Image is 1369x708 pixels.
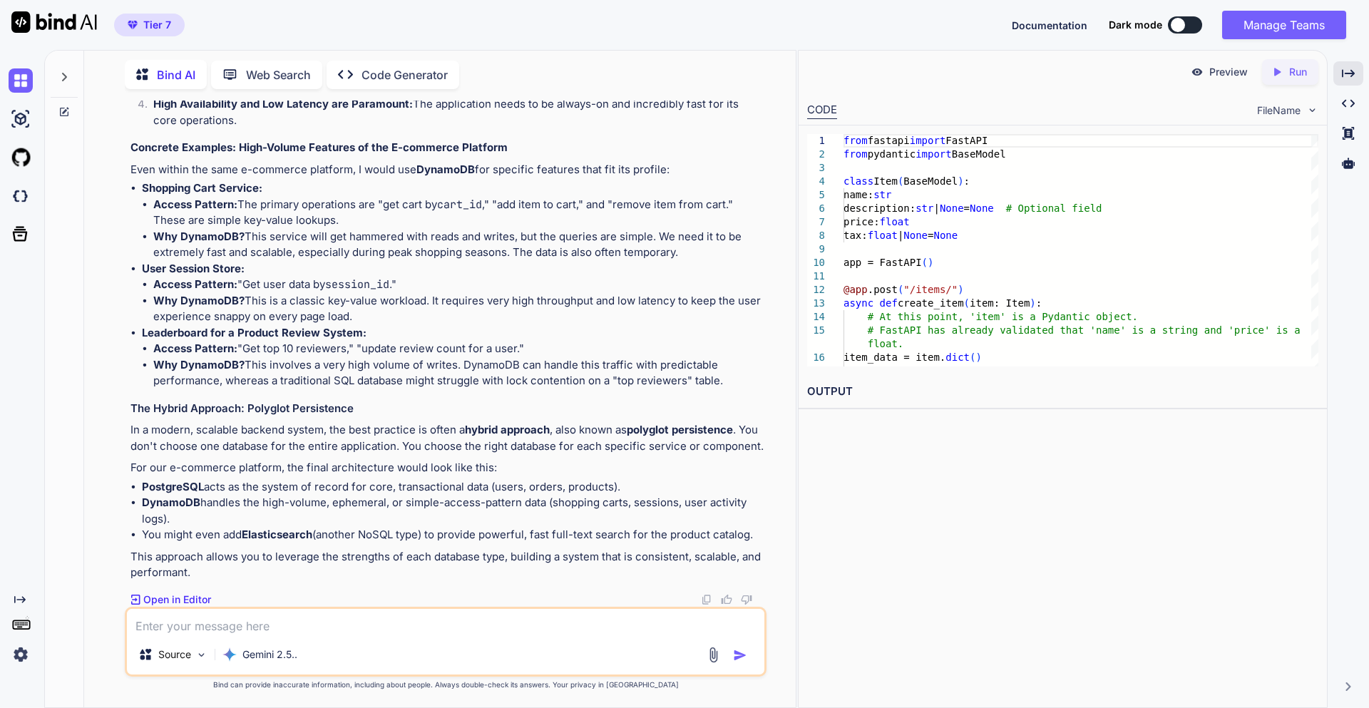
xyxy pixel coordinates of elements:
[153,342,237,355] strong: Access Pattern:
[879,365,963,376] span: [DOMAIN_NAME]:
[844,175,873,187] span: class
[867,148,915,160] span: pydantic
[705,647,722,663] img: attachment
[963,297,969,309] span: (
[153,358,245,371] strong: Why DynamoDB?
[1012,19,1087,31] span: Documentation
[879,297,897,309] span: def
[1012,18,1087,33] button: Documentation
[844,284,868,295] span: @app
[867,365,879,376] span: if
[1005,202,1102,214] span: # Optional field
[975,352,981,363] span: )
[142,96,764,128] li: The application needs to be always-on and incredibly fast for its core operations.
[970,202,994,214] span: None
[807,102,837,119] div: CODE
[1191,66,1204,78] img: preview
[928,230,933,241] span: =
[153,357,764,389] li: This involves a very high volume of writes. DynamoDB can handle this traffic with predictable per...
[325,277,389,292] code: session_id
[867,324,1167,336] span: # FastAPI has already validated that 'name' is a s
[416,163,475,176] strong: DynamoDB
[807,283,825,297] div: 12
[807,364,825,378] div: 17
[9,145,33,170] img: githubLight
[242,528,312,541] strong: Elasticsearch
[1109,18,1162,32] span: Dark mode
[9,184,33,208] img: darkCloudIdeIcon
[903,230,928,241] span: None
[130,460,764,476] p: For our e-commerce platform, the final architecture would look like this:
[916,202,933,214] span: str
[807,324,825,337] div: 15
[844,230,868,241] span: tax:
[437,197,482,212] code: cart_id
[807,242,825,256] div: 9
[153,341,764,357] li: "Get top 10 reviewers," "update review count for a user."
[1306,104,1318,116] img: chevron down
[1030,297,1035,309] span: )
[741,594,752,605] img: dislike
[143,592,211,607] p: Open in Editor
[1168,324,1300,336] span: tring and 'price' is a
[867,284,897,295] span: .post
[916,148,952,160] span: import
[143,18,171,32] span: Tier 7
[142,495,764,527] li: handles the high-volume, ephemeral, or simple-access-pattern data (shopping carts, sessions, user...
[9,642,33,667] img: settings
[9,68,33,93] img: chat
[928,257,933,268] span: )
[844,216,880,227] span: price:
[11,11,97,33] img: Bind AI
[903,284,958,295] span: "/items/"
[945,352,970,363] span: dict
[807,297,825,310] div: 13
[158,647,191,662] p: Source
[153,97,413,111] strong: High Availability and Low Latency are Paramount:
[933,202,939,214] span: |
[867,135,909,146] span: fastapi
[242,647,297,662] p: Gemini 2.5..
[879,216,909,227] span: float
[867,311,1137,322] span: # At this point, 'item' is a Pydantic object.
[807,310,825,324] div: 14
[153,277,237,291] strong: Access Pattern:
[844,257,922,268] span: app = FastAPI
[1209,65,1248,79] p: Preview
[1222,11,1346,39] button: Manage Teams
[153,277,764,293] li: "Get user data by ."
[142,262,245,275] strong: User Session Store:
[465,423,550,436] strong: hybrid approach
[807,148,825,161] div: 2
[970,352,975,363] span: (
[1257,103,1301,118] span: FileName
[807,215,825,229] div: 7
[222,647,237,662] img: Gemini 2.5 Pro
[142,479,764,496] li: acts as the system of record for core, transactional data (users, orders, products).
[807,161,825,175] div: 3
[142,326,366,339] strong: Leaderboard for a Product Review System:
[721,594,732,605] img: like
[963,202,969,214] span: =
[844,135,868,146] span: from
[195,649,207,661] img: Pick Models
[153,230,245,243] strong: Why DynamoDB?
[898,175,903,187] span: (
[958,284,963,295] span: )
[898,230,903,241] span: |
[970,297,1030,309] span: item: Item
[130,401,764,417] h3: The Hybrid Approach: Polyglot Persistence
[142,527,764,543] li: You might even add (another NoSQL type) to provide powerful, fast full-text search for the produc...
[951,148,1005,160] span: BaseModel
[153,293,764,325] li: This is a classic key-value workload. It requires very high throughput and low latency to keep th...
[898,284,903,295] span: (
[153,229,764,261] li: This service will get hammered with reads and writes, but the queries are simple. We need it to b...
[963,175,969,187] span: :
[807,175,825,188] div: 4
[114,14,185,36] button: premiumTier 7
[701,594,712,605] img: copy
[807,229,825,242] div: 8
[903,175,958,187] span: BaseModel
[130,549,764,581] p: This approach allows you to leverage the strengths of each database type, building a system that ...
[844,352,945,363] span: item_data = item.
